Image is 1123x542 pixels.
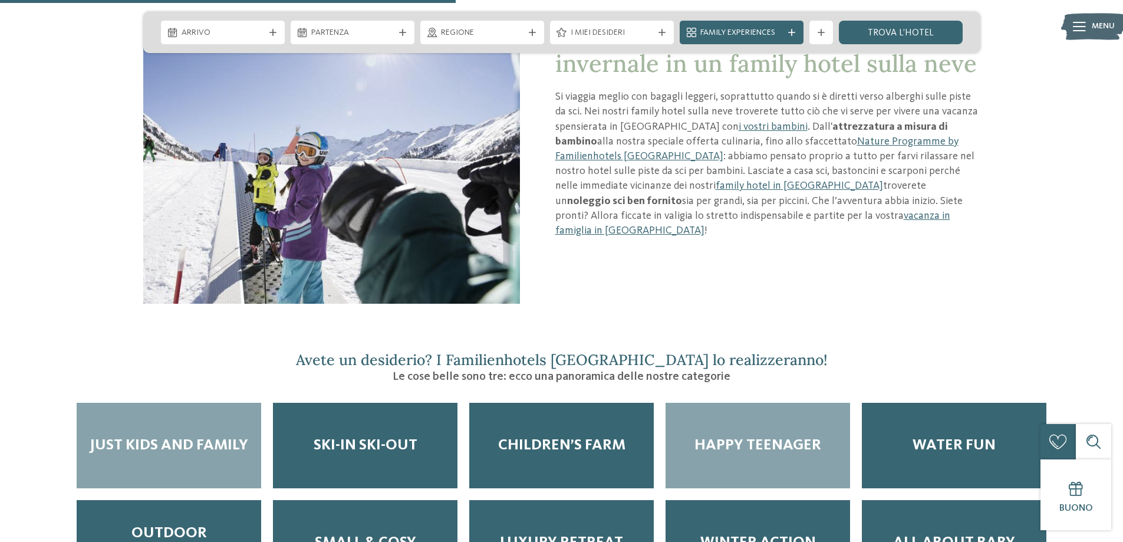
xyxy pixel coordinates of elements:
[716,180,883,191] a: family hotel in [GEOGRAPHIC_DATA]
[498,436,625,455] span: Children’s Farm
[314,436,417,455] span: Ski-in ski-out
[90,436,248,455] span: Just kids and family
[1059,504,1093,513] span: Buono
[571,27,653,39] span: I miei desideri
[694,436,821,455] span: Happy teenager
[700,27,783,39] span: Family Experiences
[555,121,948,147] strong: attrezzatura a misura di bambino
[296,350,828,369] span: Avete un desiderio? I Familienhotels [GEOGRAPHIC_DATA] lo realizzeranno!
[1040,459,1111,530] a: Buono
[393,371,730,383] span: Le cose belle sono tre: ecco una panoramica delle nostre categorie
[913,436,996,455] span: Water Fun
[311,27,394,39] span: Partenza
[143,21,520,304] img: Hotel sulle piste da sci per bambini: divertimento senza confini
[182,27,264,39] span: Arrivo
[567,196,682,206] strong: noleggio sci ben fornito
[441,27,523,39] span: Regione
[739,121,808,132] a: i vostri bambini
[555,90,980,238] p: Si viaggia meglio con bagagli leggeri, soprattutto quando si è diretti verso alberghi sulle piste...
[839,21,963,44] a: trova l’hotel
[555,136,959,162] a: Nature Programme by Familienhotels [GEOGRAPHIC_DATA]
[555,211,950,236] a: vacanza in famiglia in [GEOGRAPHIC_DATA]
